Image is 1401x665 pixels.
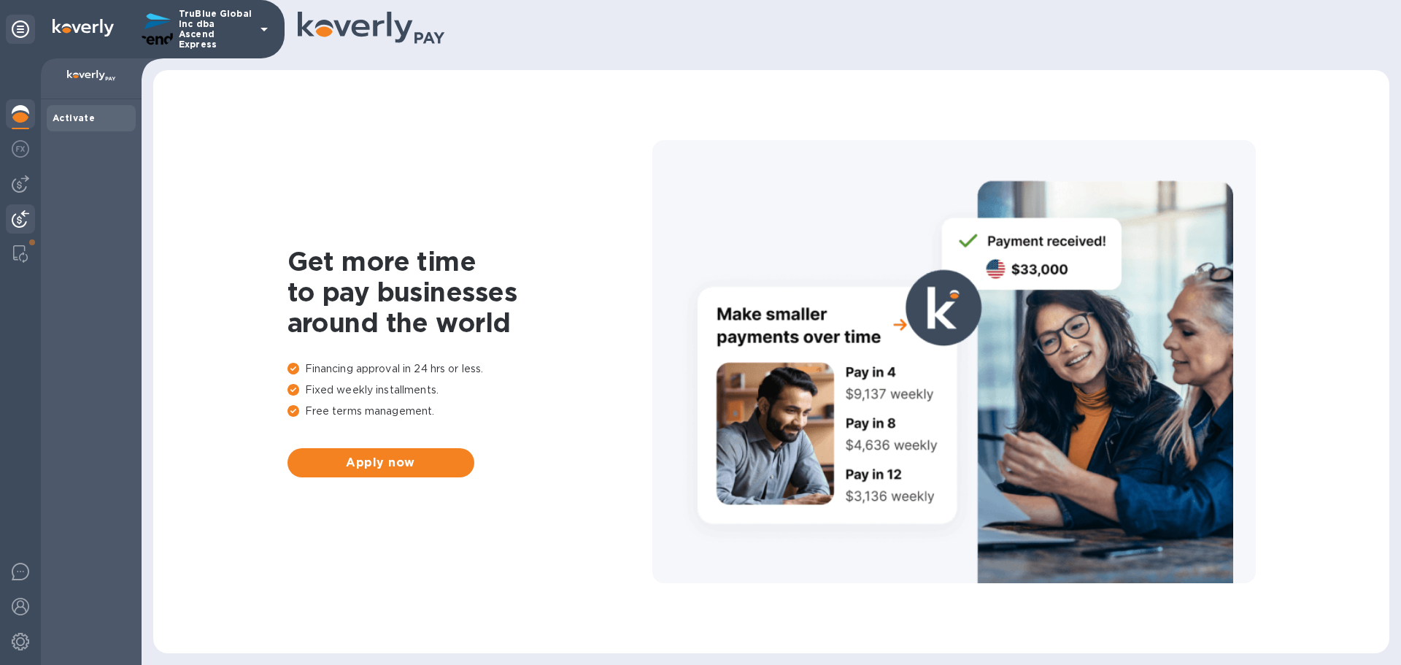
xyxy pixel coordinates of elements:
img: Logo [53,19,114,36]
img: Foreign exchange [12,140,29,158]
div: Unpin categories [6,15,35,44]
p: Fixed weekly installments. [287,383,652,398]
button: Apply now [287,448,474,477]
span: Apply now [299,454,463,472]
h1: Get more time to pay businesses around the world [287,246,652,338]
b: Activate [53,112,95,123]
p: TruBlue Global Inc dba Ascend Express [179,9,252,50]
p: Free terms management. [287,404,652,419]
p: Financing approval in 24 hrs or less. [287,361,652,377]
